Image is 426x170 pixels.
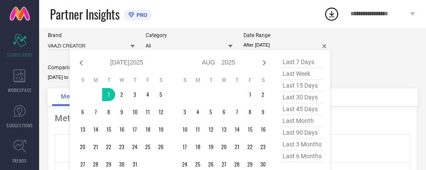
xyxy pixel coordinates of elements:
span: last month [280,115,324,127]
th: Tuesday [102,77,115,84]
span: last 15 days [280,80,324,92]
th: Sunday [76,77,89,84]
td: Tue Jul 22 2025 [102,140,115,153]
td: Mon Jul 14 2025 [89,123,102,136]
td: Sun Aug 03 2025 [178,105,191,119]
td: Wed Jul 09 2025 [115,105,128,119]
td: Tue Jul 15 2025 [102,123,115,136]
span: last 7 days [280,56,324,68]
td: Sun Jul 13 2025 [76,123,89,136]
td: Wed Aug 13 2025 [217,123,230,136]
span: last 3 months [280,139,324,150]
span: last 45 days [280,103,324,115]
td: Sat Aug 23 2025 [256,140,270,153]
th: Monday [89,77,102,84]
th: Tuesday [204,77,217,84]
div: Open download list [324,6,339,22]
td: Wed Aug 20 2025 [217,140,230,153]
span: SCORECARDS [7,51,33,58]
td: Sun Aug 10 2025 [178,123,191,136]
td: Fri Aug 08 2025 [243,105,256,119]
div: Date Range [243,32,330,38]
input: Select comparison period [48,73,135,82]
td: Tue Aug 12 2025 [204,123,217,136]
td: Thu Aug 14 2025 [230,123,243,136]
span: SUGGESTIONS [7,122,33,129]
td: Fri Jul 11 2025 [141,105,154,119]
td: Wed Jul 02 2025 [115,88,128,101]
span: TRENDS [12,157,27,164]
span: WORKSPACE [8,87,32,93]
td: Sat Aug 02 2025 [256,88,270,101]
th: Thursday [128,77,141,84]
th: Friday [243,77,256,84]
td: Mon Aug 11 2025 [191,123,204,136]
td: Sat Aug 16 2025 [256,123,270,136]
th: Saturday [154,77,167,84]
td: Sun Jul 06 2025 [76,105,89,119]
td: Thu Jul 24 2025 [128,140,141,153]
td: Sat Jul 19 2025 [154,123,167,136]
th: Sunday [178,77,191,84]
span: PRO [134,12,147,18]
td: Thu Jul 03 2025 [128,88,141,101]
span: last 30 days [280,92,324,103]
td: Thu Aug 21 2025 [230,140,243,153]
td: Fri Jul 25 2025 [141,140,154,153]
td: Tue Aug 19 2025 [204,140,217,153]
td: Wed Aug 06 2025 [217,105,230,119]
td: Mon Jul 21 2025 [89,140,102,153]
td: Wed Jul 23 2025 [115,140,128,153]
td: Mon Jul 07 2025 [89,105,102,119]
span: last 6 months [280,150,324,162]
td: Mon Aug 04 2025 [191,105,204,119]
td: Thu Jul 10 2025 [128,105,141,119]
td: Fri Jul 04 2025 [141,88,154,101]
div: Metrics [55,113,410,123]
span: last 90 days [280,127,324,139]
td: Fri Aug 15 2025 [243,123,256,136]
th: Saturday [256,77,270,84]
td: Tue Aug 05 2025 [204,105,217,119]
td: Tue Jul 01 2025 [102,88,115,101]
div: Next month [259,58,270,68]
div: Previous month [76,58,87,68]
td: Sat Aug 09 2025 [256,105,270,119]
td: Thu Aug 07 2025 [230,105,243,119]
div: Brand [48,32,135,38]
td: Sat Jul 05 2025 [154,88,167,101]
td: Fri Aug 22 2025 [243,140,256,153]
td: Sat Jul 26 2025 [154,140,167,153]
td: Wed Jul 16 2025 [115,123,128,136]
th: Friday [141,77,154,84]
th: Wednesday [115,77,128,84]
th: Monday [191,77,204,84]
th: Wednesday [217,77,230,84]
td: Mon Aug 18 2025 [191,140,204,153]
span: last week [280,68,324,80]
td: Sun Jul 20 2025 [76,140,89,153]
div: Comparison Period [48,65,135,71]
td: Thu Jul 17 2025 [128,123,141,136]
td: Sat Jul 12 2025 [154,105,167,119]
input: Select date range [243,41,330,50]
span: Metrics [61,93,85,100]
div: Category [146,32,233,38]
td: Fri Jul 18 2025 [141,123,154,136]
td: Sun Aug 17 2025 [178,140,191,153]
span: Partner Insights [50,5,120,23]
th: Thursday [230,77,243,84]
td: Fri Aug 01 2025 [243,88,256,101]
td: Tue Jul 08 2025 [102,105,115,119]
